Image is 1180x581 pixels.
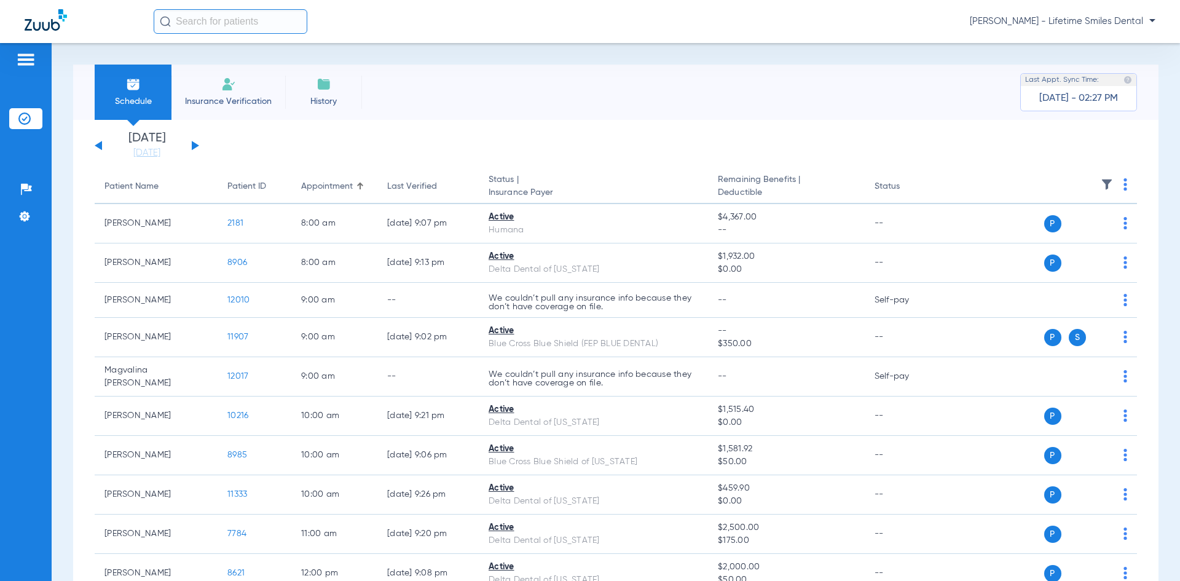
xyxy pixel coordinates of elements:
[1044,408,1061,425] span: P
[291,357,377,397] td: 9:00 AM
[387,180,469,193] div: Last Verified
[1123,567,1127,579] img: group-dot-blue.svg
[25,9,67,31] img: Zuub Logo
[95,204,218,243] td: [PERSON_NAME]
[95,283,218,318] td: [PERSON_NAME]
[718,338,854,350] span: $350.00
[95,357,218,397] td: Magvalina [PERSON_NAME]
[291,475,377,515] td: 10:00 AM
[489,186,698,199] span: Insurance Payer
[227,180,266,193] div: Patient ID
[718,325,854,338] span: --
[489,521,698,534] div: Active
[865,397,948,436] td: --
[126,77,141,92] img: Schedule
[104,180,208,193] div: Patient Name
[377,357,479,397] td: --
[489,263,698,276] div: Delta Dental of [US_STATE]
[377,397,479,436] td: [DATE] 9:21 PM
[227,411,248,420] span: 10216
[1123,217,1127,229] img: group-dot-blue.svg
[291,515,377,554] td: 11:00 AM
[489,224,698,237] div: Humana
[221,77,236,92] img: Manual Insurance Verification
[718,521,854,534] span: $2,500.00
[865,357,948,397] td: Self-pay
[1044,486,1061,504] span: P
[16,52,36,67] img: hamburger-icon
[301,180,368,193] div: Appointment
[1123,449,1127,461] img: group-dot-blue.svg
[1039,92,1118,105] span: [DATE] - 02:27 PM
[489,482,698,495] div: Active
[291,436,377,475] td: 10:00 AM
[95,436,218,475] td: [PERSON_NAME]
[865,283,948,318] td: Self-pay
[110,147,184,159] a: [DATE]
[489,370,698,387] p: We couldn’t pull any insurance info because they don’t have coverage on file.
[154,9,307,34] input: Search for patients
[865,204,948,243] td: --
[1123,178,1127,191] img: group-dot-blue.svg
[291,318,377,357] td: 9:00 AM
[865,515,948,554] td: --
[718,224,854,237] span: --
[489,443,698,456] div: Active
[181,95,276,108] span: Insurance Verification
[718,561,854,574] span: $2,000.00
[1123,488,1127,500] img: group-dot-blue.svg
[865,318,948,357] td: --
[489,338,698,350] div: Blue Cross Blue Shield (FEP BLUE DENTAL)
[718,186,854,199] span: Deductible
[489,495,698,508] div: Delta Dental of [US_STATE]
[291,397,377,436] td: 10:00 AM
[489,250,698,263] div: Active
[718,403,854,416] span: $1,515.40
[160,16,171,27] img: Search Icon
[718,372,727,381] span: --
[489,403,698,416] div: Active
[95,318,218,357] td: [PERSON_NAME]
[489,211,698,224] div: Active
[1044,215,1061,232] span: P
[377,243,479,283] td: [DATE] 9:13 PM
[377,475,479,515] td: [DATE] 9:26 PM
[1123,370,1127,382] img: group-dot-blue.svg
[227,296,250,304] span: 12010
[104,95,162,108] span: Schedule
[1101,178,1113,191] img: filter.svg
[708,170,864,204] th: Remaining Benefits |
[479,170,708,204] th: Status |
[1044,526,1061,543] span: P
[718,482,854,495] span: $459.90
[970,15,1155,28] span: [PERSON_NAME] - Lifetime Smiles Dental
[718,443,854,456] span: $1,581.92
[865,475,948,515] td: --
[718,211,854,224] span: $4,367.00
[110,132,184,159] li: [DATE]
[227,219,243,227] span: 2181
[95,243,218,283] td: [PERSON_NAME]
[489,561,698,574] div: Active
[377,515,479,554] td: [DATE] 9:20 PM
[291,243,377,283] td: 8:00 AM
[1123,528,1127,540] img: group-dot-blue.svg
[1123,331,1127,343] img: group-dot-blue.svg
[718,296,727,304] span: --
[95,475,218,515] td: [PERSON_NAME]
[227,451,247,459] span: 8985
[489,294,698,311] p: We couldn’t pull any insurance info because they don’t have coverage on file.
[377,318,479,357] td: [DATE] 9:02 PM
[1044,329,1061,346] span: P
[227,529,246,538] span: 7784
[489,416,698,429] div: Delta Dental of [US_STATE]
[227,569,245,577] span: 8621
[718,495,854,508] span: $0.00
[1123,409,1127,422] img: group-dot-blue.svg
[1069,329,1086,346] span: S
[377,436,479,475] td: [DATE] 9:06 PM
[865,170,948,204] th: Status
[1044,447,1061,464] span: P
[227,490,247,499] span: 11333
[104,180,159,193] div: Patient Name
